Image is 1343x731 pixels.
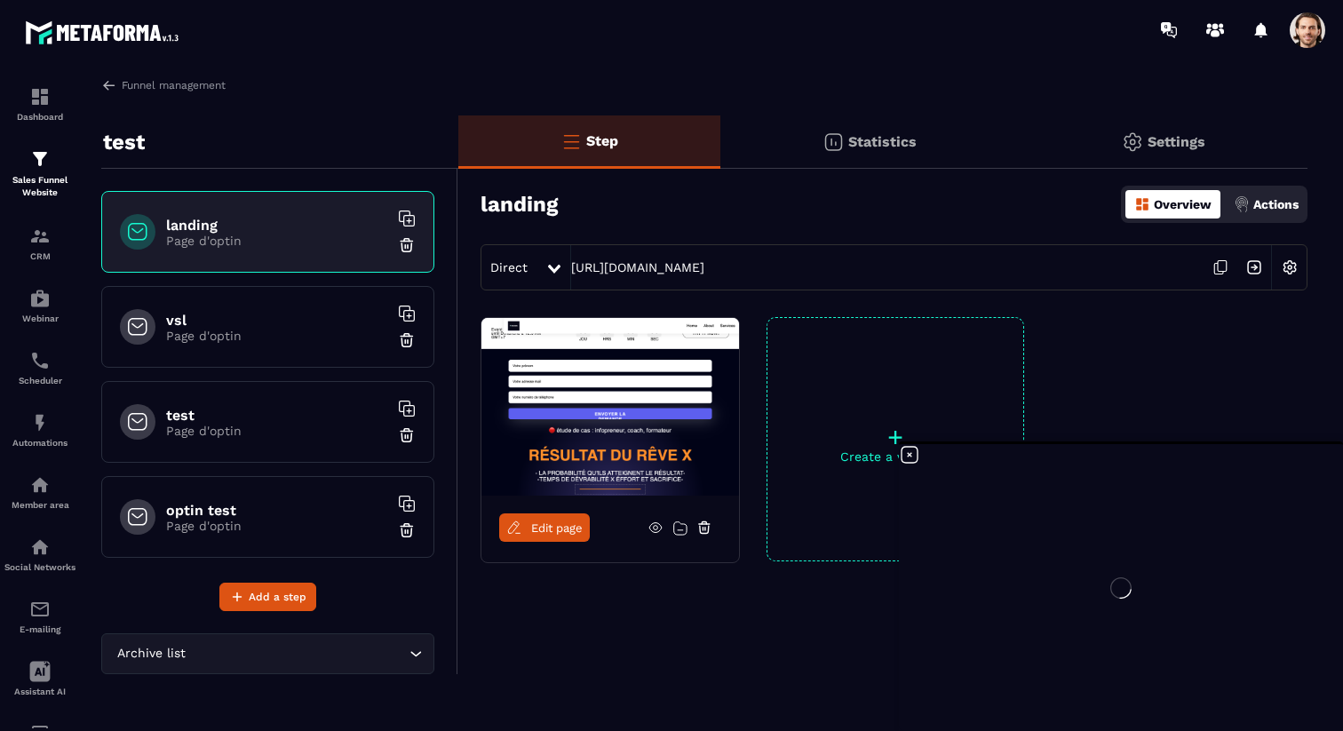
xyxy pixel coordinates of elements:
img: automations [29,412,51,433]
a: formationformationSales Funnel Website [4,135,75,212]
a: automationsautomationsWebinar [4,274,75,337]
img: dashboard-orange.40269519.svg [1134,196,1150,212]
a: automationsautomationsMember area [4,461,75,523]
a: Edit page [499,513,590,542]
p: Member area [4,500,75,510]
p: Dashboard [4,112,75,122]
p: Settings [1148,133,1205,150]
img: formation [29,148,51,170]
span: Add a step [249,588,306,606]
img: automations [29,288,51,309]
a: [URL][DOMAIN_NAME] [571,260,704,274]
img: arrow-next.bcc2205e.svg [1237,250,1271,284]
p: Step [586,132,618,149]
p: + [767,425,1023,449]
img: trash [398,521,416,539]
img: trash [398,331,416,349]
img: formation [29,86,51,107]
p: CRM [4,251,75,261]
p: Sales Funnel Website [4,174,75,199]
p: Webinar [4,314,75,323]
img: setting-w.858f3a88.svg [1273,250,1307,284]
a: Funnel management [101,77,226,93]
p: Assistant AI [4,687,75,696]
img: actions.d6e523a2.png [1234,196,1250,212]
a: emailemailE-mailing [4,585,75,648]
p: Scheduler [4,376,75,385]
p: test [103,124,145,160]
img: logo [25,16,185,49]
a: formationformationCRM [4,212,75,274]
img: automations [29,474,51,496]
input: Search for option [189,644,405,663]
p: Actions [1253,197,1299,211]
p: E-mailing [4,624,75,634]
p: Page d'optin [166,424,388,438]
p: Page d'optin [166,519,388,533]
h6: vsl [166,312,388,329]
p: Page d'optin [166,329,388,343]
p: Social Networks [4,562,75,572]
a: formationformationDashboard [4,73,75,135]
p: Page d'optin [166,234,388,248]
h6: landing [166,217,388,234]
a: schedulerschedulerScheduler [4,337,75,399]
p: Statistics [848,133,917,150]
h3: landing [481,192,558,217]
img: image [481,318,739,496]
span: Archive list [113,644,189,663]
p: Create a variation [767,449,1023,464]
button: Add a step [219,583,316,611]
img: bars-o.4a397970.svg [560,131,582,152]
span: Direct [490,260,528,274]
img: trash [398,426,416,444]
img: scheduler [29,350,51,371]
p: Automations [4,438,75,448]
div: Search for option [101,633,434,674]
img: email [29,599,51,620]
a: social-networksocial-networkSocial Networks [4,523,75,585]
img: formation [29,226,51,247]
a: automationsautomationsAutomations [4,399,75,461]
p: Overview [1154,197,1212,211]
a: Assistant AI [4,648,75,710]
h6: optin test [166,502,388,519]
span: Edit page [531,521,583,535]
img: arrow [101,77,117,93]
h6: test [166,407,388,424]
img: stats.20deebd0.svg [822,131,844,153]
img: social-network [29,536,51,558]
img: trash [398,236,416,254]
img: setting-gr.5f69749f.svg [1122,131,1143,153]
